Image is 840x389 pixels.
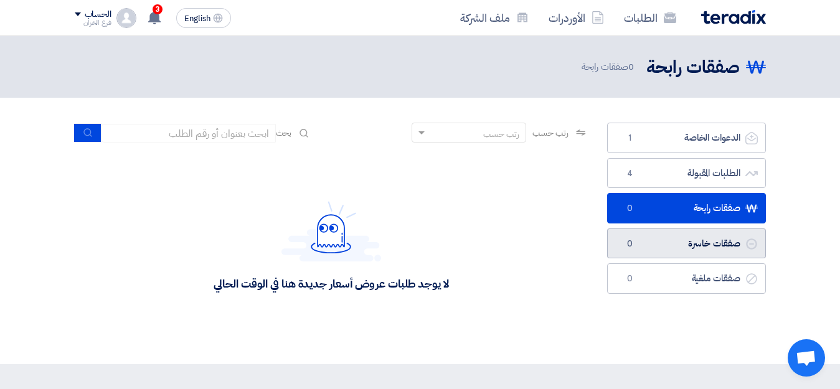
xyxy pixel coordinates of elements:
[623,238,638,250] span: 0
[614,3,686,32] a: الطلبات
[623,132,638,144] span: 1
[281,201,381,261] img: Hello
[628,60,634,73] span: 0
[101,124,276,143] input: ابحث بعنوان أو رقم الطلب
[483,128,519,141] div: رتب حسب
[623,167,638,180] span: 4
[607,158,766,189] a: الطلبات المقبولة4
[75,19,111,26] div: فرع الخزان
[646,55,740,80] h2: صفقات رابحة
[116,8,136,28] img: profile_test.png
[607,123,766,153] a: الدعوات الخاصة1
[607,263,766,294] a: صفقات ملغية0
[532,126,568,139] span: رتب حسب
[623,273,638,285] span: 0
[214,276,448,291] div: لا يوجد طلبات عروض أسعار جديدة هنا في الوقت الحالي
[153,4,163,14] span: 3
[450,3,539,32] a: ملف الشركة
[582,60,636,74] span: صفقات رابحة
[788,339,825,377] div: Open chat
[623,202,638,215] span: 0
[176,8,231,28] button: English
[701,10,766,24] img: Teradix logo
[539,3,614,32] a: الأوردرات
[607,193,766,223] a: صفقات رابحة0
[607,228,766,259] a: صفقات خاسرة0
[276,126,292,139] span: بحث
[85,9,111,20] div: الحساب
[184,14,210,23] span: English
